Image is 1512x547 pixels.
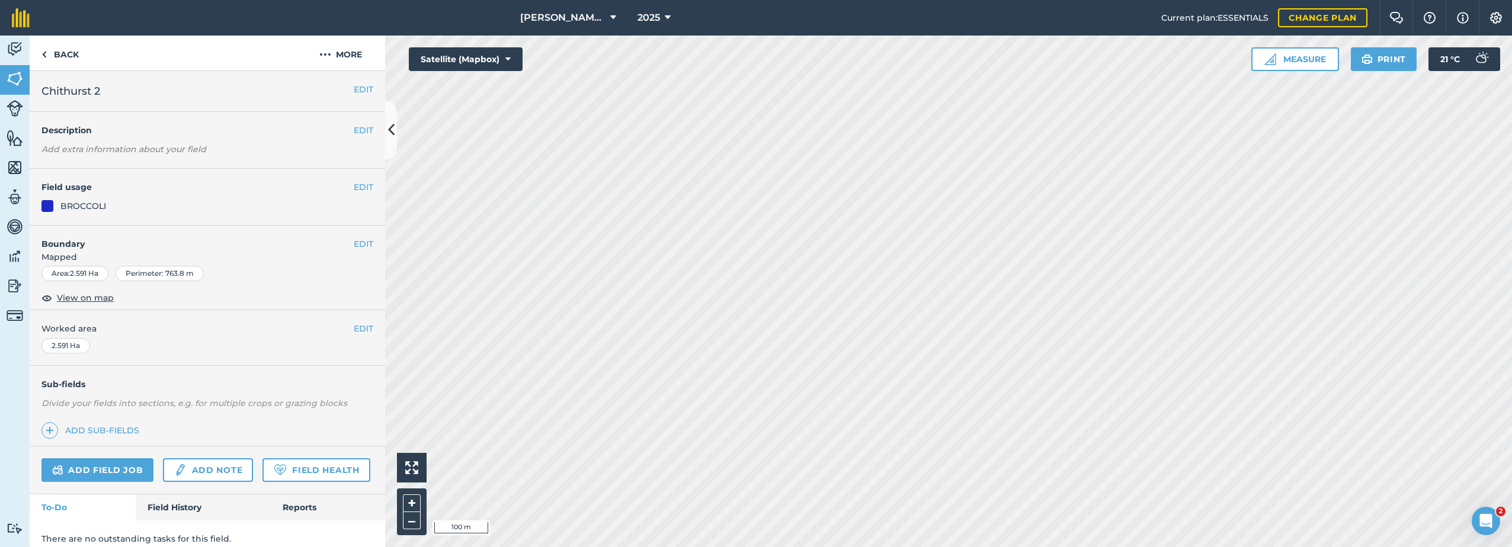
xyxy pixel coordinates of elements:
[7,247,23,265] img: svg+xml;base64,PD94bWwgdmVyc2lvbj0iMS4wIiBlbmNvZGluZz0idXRmLTgiPz4KPCEtLSBHZW5lcmF0b3I6IEFkb2JlIE...
[1489,12,1503,24] img: A cog icon
[1278,8,1367,27] a: Change plan
[41,124,373,137] h4: Description
[30,226,354,250] h4: Boundary
[409,47,523,71] button: Satellite (Mapbox)
[41,266,108,281] div: Area : 2.591 Ha
[354,322,373,335] button: EDIT
[136,494,270,520] a: Field History
[1351,47,1417,71] button: Print
[7,523,23,534] img: svg+xml;base64,PD94bWwgdmVyc2lvbj0iMS4wIiBlbmNvZGluZz0idXRmLTgiPz4KPCEtLSBHZW5lcmF0b3I6IEFkb2JlIE...
[41,181,354,194] h4: Field usage
[163,458,253,482] a: Add note
[60,200,106,213] div: BROCCOLI
[7,307,23,324] img: svg+xml;base64,PD94bWwgdmVyc2lvbj0iMS4wIiBlbmNvZGluZz0idXRmLTgiPz4KPCEtLSBHZW5lcmF0b3I6IEFkb2JlIE...
[7,159,23,176] img: svg+xml;base64,PHN2ZyB4bWxucz0iaHR0cDovL3d3dy53My5vcmcvMjAwMC9zdmciIHdpZHRoPSI1NiIgaGVpZ2h0PSI2MC...
[1362,52,1373,66] img: svg+xml;base64,PHN2ZyB4bWxucz0iaHR0cDovL3d3dy53My5vcmcvMjAwMC9zdmciIHdpZHRoPSIxOSIgaGVpZ2h0PSIyNC...
[296,36,385,70] button: More
[41,291,52,305] img: svg+xml;base64,PHN2ZyB4bWxucz0iaHR0cDovL3d3dy53My5vcmcvMjAwMC9zdmciIHdpZHRoPSIxOCIgaGVpZ2h0PSIyNC...
[41,458,153,482] a: Add field job
[354,181,373,194] button: EDIT
[30,378,385,391] h4: Sub-fields
[319,47,331,62] img: svg+xml;base64,PHN2ZyB4bWxucz0iaHR0cDovL3d3dy53My5vcmcvMjAwMC9zdmciIHdpZHRoPSIyMCIgaGVpZ2h0PSIyNC...
[7,100,23,117] img: svg+xml;base64,PD94bWwgdmVyc2lvbj0iMS4wIiBlbmNvZGluZz0idXRmLTgiPz4KPCEtLSBHZW5lcmF0b3I6IEFkb2JlIE...
[46,423,54,437] img: svg+xml;base64,PHN2ZyB4bWxucz0iaHR0cDovL3d3dy53My5vcmcvMjAwMC9zdmciIHdpZHRoPSIxNCIgaGVpZ2h0PSIyNC...
[7,129,23,147] img: svg+xml;base64,PHN2ZyB4bWxucz0iaHR0cDovL3d3dy53My5vcmcvMjAwMC9zdmciIHdpZHRoPSI1NiIgaGVpZ2h0PSI2MC...
[7,70,23,88] img: svg+xml;base64,PHN2ZyB4bWxucz0iaHR0cDovL3d3dy53My5vcmcvMjAwMC9zdmciIHdpZHRoPSI1NiIgaGVpZ2h0PSI2MC...
[1472,507,1500,535] iframe: Intercom live chat
[354,124,373,137] button: EDIT
[57,291,114,304] span: View on map
[405,461,418,474] img: Four arrows, one pointing top left, one top right, one bottom right and the last bottom left
[30,250,385,263] span: Mapped
[41,322,373,335] span: Worked area
[262,458,370,482] a: Field Health
[41,422,144,439] a: Add sub-fields
[1496,507,1505,516] span: 2
[7,277,23,295] img: svg+xml;base64,PD94bWwgdmVyc2lvbj0iMS4wIiBlbmNvZGluZz0idXRmLTgiPz4KPCEtLSBHZW5lcmF0b3I6IEFkb2JlIE...
[1428,47,1500,71] button: 21 °C
[1389,12,1404,24] img: Two speech bubbles overlapping with the left bubble in the forefront
[41,47,47,62] img: svg+xml;base64,PHN2ZyB4bWxucz0iaHR0cDovL3d3dy53My5vcmcvMjAwMC9zdmciIHdpZHRoPSI5IiBoZWlnaHQ9IjI0Ii...
[7,218,23,236] img: svg+xml;base64,PD94bWwgdmVyc2lvbj0iMS4wIiBlbmNvZGluZz0idXRmLTgiPz4KPCEtLSBHZW5lcmF0b3I6IEFkb2JlIE...
[1423,12,1437,24] img: A question mark icon
[520,11,606,25] span: [PERSON_NAME] Farm Life
[354,83,373,96] button: EDIT
[41,83,100,99] span: Chithurst 2
[1251,47,1339,71] button: Measure
[271,494,385,520] a: Reports
[41,144,206,155] em: Add extra information about your field
[403,494,421,512] button: +
[52,463,63,477] img: svg+xml;base64,PD94bWwgdmVyc2lvbj0iMS4wIiBlbmNvZGluZz0idXRmLTgiPz4KPCEtLSBHZW5lcmF0b3I6IEFkb2JlIE...
[1264,53,1276,65] img: Ruler icon
[1469,47,1493,71] img: svg+xml;base64,PD94bWwgdmVyc2lvbj0iMS4wIiBlbmNvZGluZz0idXRmLTgiPz4KPCEtLSBHZW5lcmF0b3I6IEFkb2JlIE...
[41,398,347,408] em: Divide your fields into sections, e.g. for multiple crops or grazing blocks
[403,512,421,529] button: –
[174,463,187,477] img: svg+xml;base64,PD94bWwgdmVyc2lvbj0iMS4wIiBlbmNvZGluZz0idXRmLTgiPz4KPCEtLSBHZW5lcmF0b3I6IEFkb2JlIE...
[7,40,23,58] img: svg+xml;base64,PD94bWwgdmVyc2lvbj0iMS4wIiBlbmNvZGluZz0idXRmLTgiPz4KPCEtLSBHZW5lcmF0b3I6IEFkb2JlIE...
[30,494,136,520] a: To-Do
[116,266,204,281] div: Perimeter : 763.8 m
[41,532,373,545] p: There are no outstanding tasks for this field.
[1457,11,1469,25] img: svg+xml;base64,PHN2ZyB4bWxucz0iaHR0cDovL3d3dy53My5vcmcvMjAwMC9zdmciIHdpZHRoPSIxNyIgaGVpZ2h0PSIxNy...
[638,11,660,25] span: 2025
[1440,47,1460,71] span: 21 ° C
[41,291,114,305] button: View on map
[1161,11,1268,24] span: Current plan : ESSENTIALS
[7,188,23,206] img: svg+xml;base64,PD94bWwgdmVyc2lvbj0iMS4wIiBlbmNvZGluZz0idXRmLTgiPz4KPCEtLSBHZW5lcmF0b3I6IEFkb2JlIE...
[354,237,373,250] button: EDIT
[12,8,30,27] img: fieldmargin Logo
[41,338,90,353] div: 2.591 Ha
[30,36,91,70] a: Back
